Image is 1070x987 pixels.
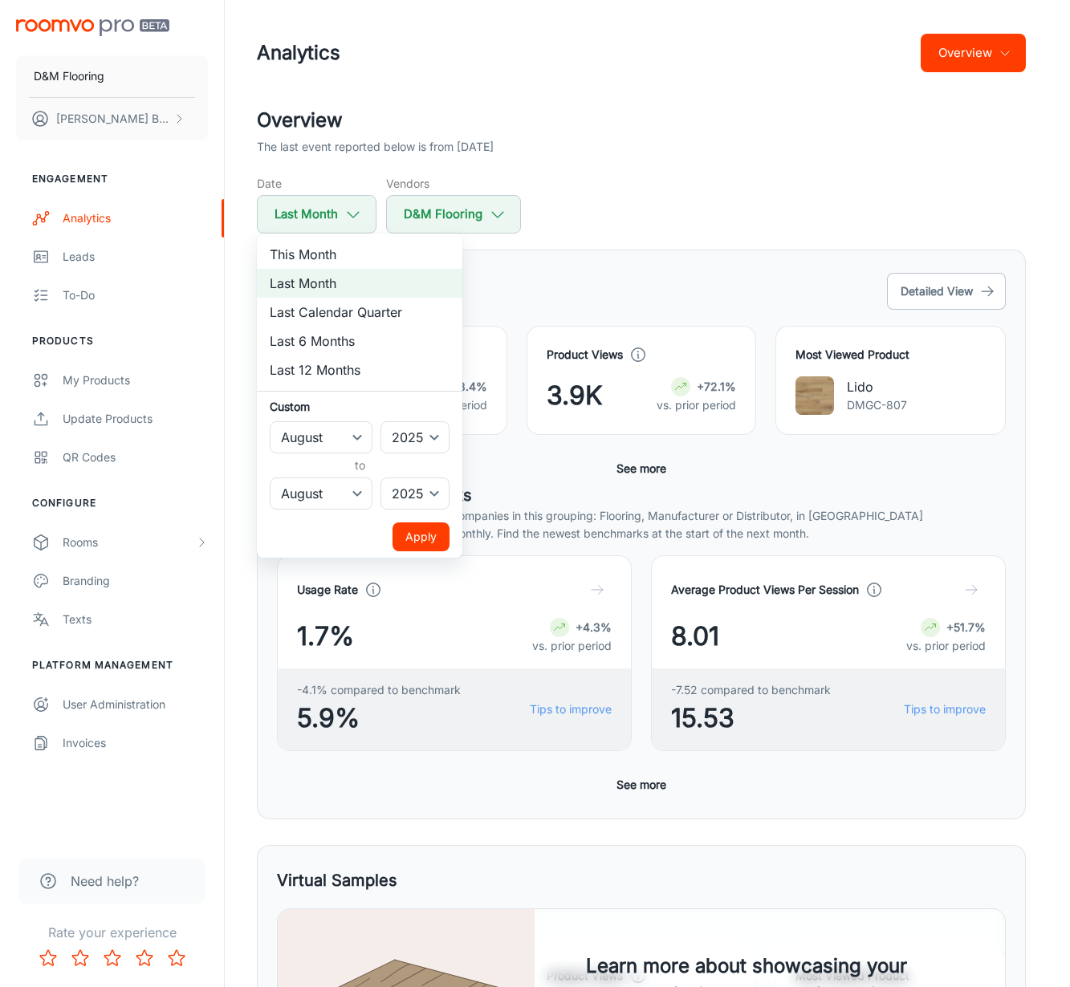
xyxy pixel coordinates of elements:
[257,269,462,298] li: Last Month
[257,327,462,355] li: Last 6 Months
[273,457,446,474] h6: to
[257,240,462,269] li: This Month
[270,398,450,415] h6: Custom
[393,522,450,551] button: Apply
[257,298,462,327] li: Last Calendar Quarter
[257,355,462,384] li: Last 12 Months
